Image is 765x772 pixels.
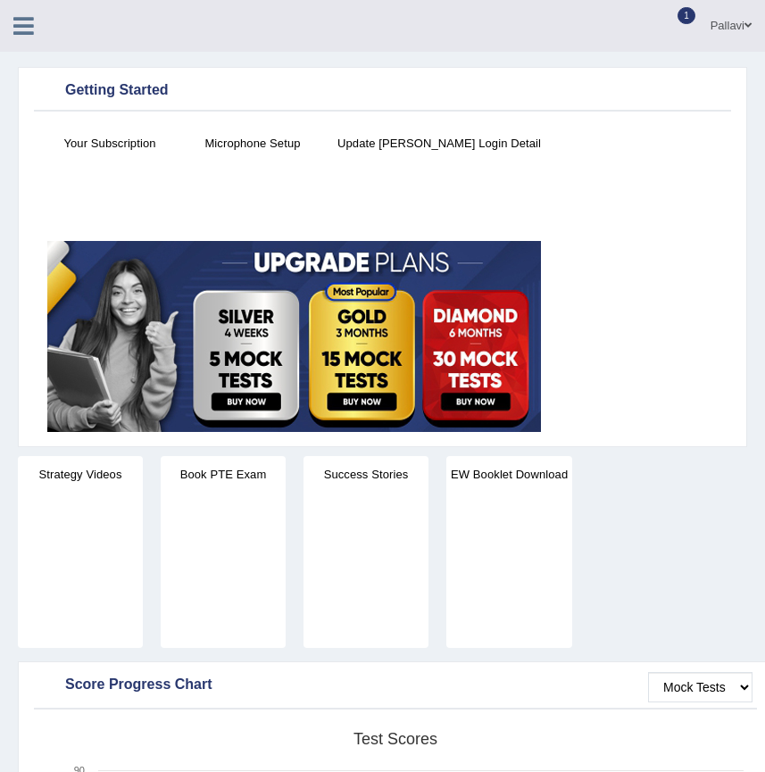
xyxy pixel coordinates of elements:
h4: Book PTE Exam [161,465,286,484]
div: Getting Started [38,78,727,104]
span: 1 [678,7,695,24]
h4: Your Subscription [47,134,172,153]
h4: Strategy Videos [18,465,143,484]
div: Score Progress Chart [38,672,753,699]
h4: EW Booklet Download [446,465,572,484]
h4: Microphone Setup [190,134,315,153]
img: small5.jpg [47,241,541,432]
tspan: Test scores [353,730,437,748]
h4: Update [PERSON_NAME] Login Detail [333,134,545,153]
h4: Success Stories [304,465,428,484]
